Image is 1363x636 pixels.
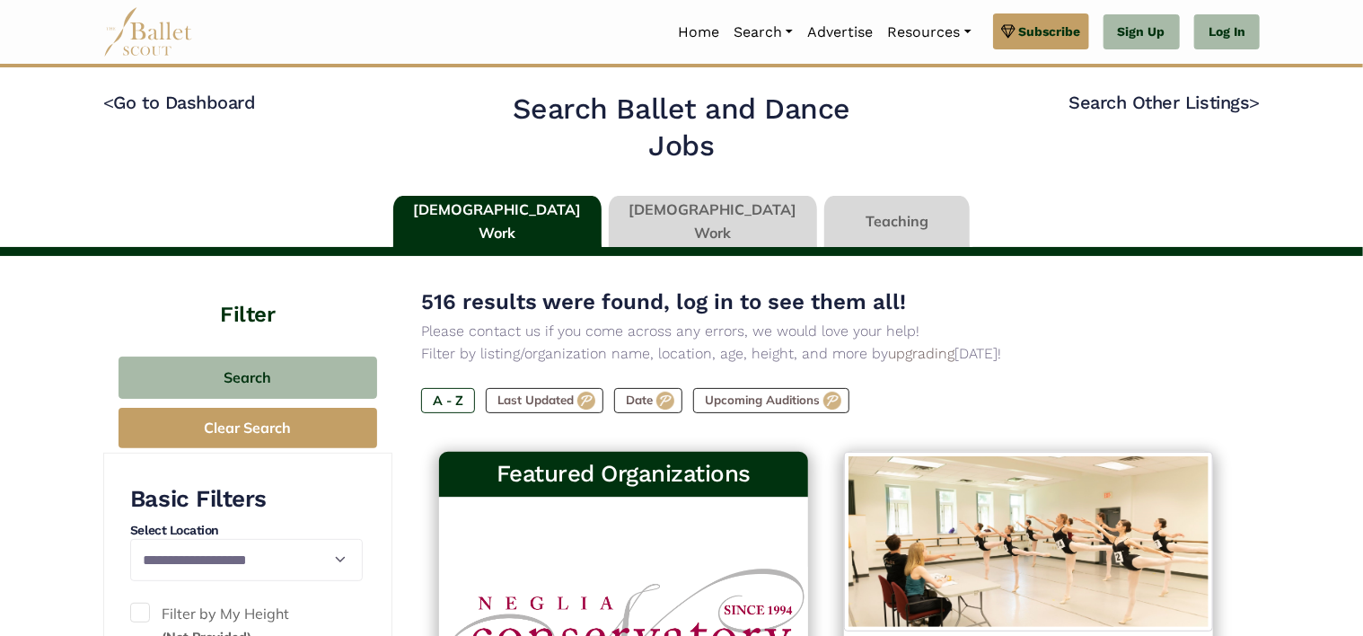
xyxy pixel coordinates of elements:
[390,196,605,248] li: [DEMOGRAPHIC_DATA] Work
[888,345,954,362] a: upgrading
[1069,92,1260,113] a: Search Other Listings>
[993,13,1089,49] a: Subscribe
[130,522,363,540] h4: Select Location
[421,320,1231,343] p: Please contact us if you come across any errors, we would love your help!
[421,388,475,413] label: A - Z
[726,13,800,51] a: Search
[821,196,973,248] li: Teaching
[103,92,255,113] a: <Go to Dashboard
[486,388,603,413] label: Last Updated
[130,484,363,515] h3: Basic Filters
[880,13,978,51] a: Resources
[800,13,880,51] a: Advertise
[671,13,726,51] a: Home
[1019,22,1081,41] span: Subscribe
[614,388,682,413] label: Date
[119,357,377,399] button: Search
[1249,91,1260,113] code: >
[421,342,1231,366] p: Filter by listing/organization name, location, age, height, and more by [DATE]!
[421,289,906,314] span: 516 results were found, log in to see them all!
[844,452,1213,632] img: Logo
[103,91,114,113] code: <
[693,388,849,413] label: Upcoming Auditions
[1104,14,1180,50] a: Sign Up
[103,256,392,330] h4: Filter
[605,196,821,248] li: [DEMOGRAPHIC_DATA] Work
[479,91,884,165] h2: Search Ballet and Dance Jobs
[453,459,794,490] h3: Featured Organizations
[119,408,377,448] button: Clear Search
[1001,22,1016,41] img: gem.svg
[1194,14,1260,50] a: Log In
